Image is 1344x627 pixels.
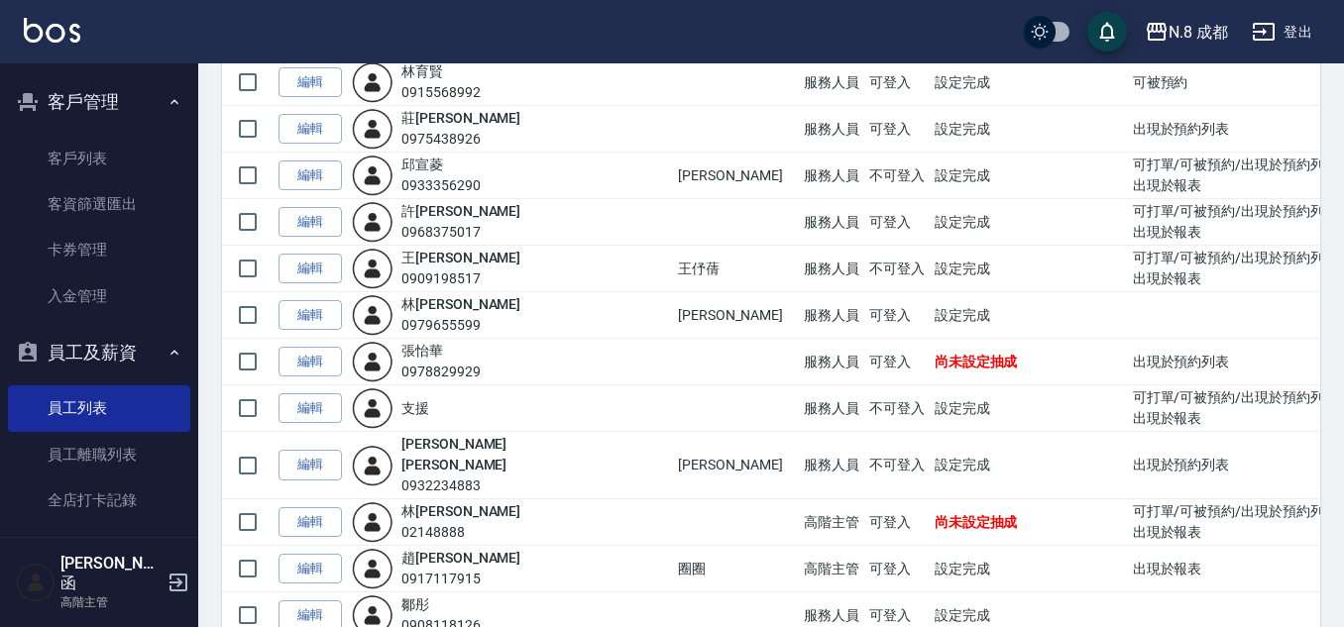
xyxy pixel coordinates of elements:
a: 林育賢 [401,63,443,79]
a: 編輯 [279,300,342,331]
img: user-login-man-human-body-mobile-person-512.png [352,155,393,196]
div: 0978829929 [401,362,481,382]
td: 設定完成 [930,106,1128,153]
td: 設定完成 [930,385,1128,432]
td: 服務人員 [799,246,864,292]
td: 服務人員 [799,432,864,499]
td: 可登入 [864,339,930,385]
td: 高階主管 [799,499,864,546]
a: 林[PERSON_NAME] [401,296,520,312]
td: [PERSON_NAME] [673,153,799,199]
td: 服務人員 [799,385,864,432]
a: 編輯 [279,114,342,145]
a: 員工離職列表 [8,432,190,477]
button: N.8 成都 [1137,12,1236,52]
a: 王[PERSON_NAME] [401,250,520,265]
a: 客資篩選匯出 [8,181,190,227]
a: 趙[PERSON_NAME] [401,550,520,566]
a: 編輯 [279,347,342,377]
td: 設定完成 [930,546,1128,592]
p: 高階主管 [60,593,162,611]
img: user-login-man-human-body-mobile-person-512.png [352,501,393,543]
a: 邱宣菱 [401,157,443,172]
img: user-login-man-human-body-mobile-person-512.png [352,445,393,486]
span: 尚未設定抽成 [935,514,1018,530]
td: 設定完成 [930,153,1128,199]
td: 設定完成 [930,199,1128,246]
div: 0979655599 [401,315,520,336]
a: 入金管理 [8,273,190,319]
td: 服務人員 [799,59,864,106]
button: 客戶管理 [8,76,190,128]
a: 編輯 [279,554,342,584]
td: 服務人員 [799,339,864,385]
h5: [PERSON_NAME]函 [60,554,162,593]
img: user-login-man-human-body-mobile-person-512.png [352,108,393,150]
td: 可登入 [864,106,930,153]
a: 全店打卡記錄 [8,477,190,523]
td: 可登入 [864,292,930,339]
a: 張怡華 [401,343,443,359]
div: 0968375017 [401,222,520,243]
div: 0933356290 [401,175,481,196]
td: 服務人員 [799,106,864,153]
img: user-login-man-human-body-mobile-person-512.png [352,387,393,429]
div: 0909198517 [401,268,520,289]
td: 高階主管 [799,546,864,592]
td: 不可登入 [864,246,930,292]
td: 設定完成 [930,59,1128,106]
button: 員工及薪資 [8,327,190,378]
button: 登出 [1244,14,1320,51]
div: 0932234883 [401,475,589,496]
a: 鄒彤 [401,596,429,612]
img: user-login-man-human-body-mobile-person-512.png [352,61,393,103]
td: 服務人員 [799,292,864,339]
td: 可登入 [864,199,930,246]
td: [PERSON_NAME] [673,432,799,499]
a: [PERSON_NAME][PERSON_NAME] [401,436,506,472]
td: 服務人員 [799,199,864,246]
a: 林[PERSON_NAME] [401,503,520,519]
td: 可登入 [864,546,930,592]
td: 不可登入 [864,153,930,199]
img: Logo [24,18,80,43]
a: 編輯 [279,160,342,191]
a: 許[PERSON_NAME] [401,203,520,219]
td: 可登入 [864,499,930,546]
img: user-login-man-human-body-mobile-person-512.png [352,294,393,336]
img: user-login-man-human-body-mobile-person-512.png [352,201,393,243]
a: 編輯 [279,393,342,424]
td: 可登入 [864,59,930,106]
a: 編輯 [279,254,342,284]
a: 客戶列表 [8,136,190,181]
td: 王伃蒨 [673,246,799,292]
img: user-login-man-human-body-mobile-person-512.png [352,341,393,382]
div: 0917117915 [401,569,520,589]
a: 莊[PERSON_NAME] [401,110,520,126]
span: 尚未設定抽成 [935,354,1018,369]
td: 不可登入 [864,432,930,499]
a: 編輯 [279,67,342,98]
button: save [1087,12,1127,52]
a: 員工列表 [8,385,190,431]
td: 設定完成 [930,432,1128,499]
div: 0975438926 [401,129,520,150]
td: 服務人員 [799,153,864,199]
div: 0915568992 [401,82,481,103]
img: user-login-man-human-body-mobile-person-512.png [352,248,393,289]
td: 不可登入 [864,385,930,432]
a: 編輯 [279,507,342,538]
img: user-login-man-human-body-mobile-person-512.png [352,548,393,589]
a: 考勤排班總表 [8,523,190,569]
div: 02148888 [401,522,520,543]
td: 設定完成 [930,292,1128,339]
a: 支援 [401,400,429,416]
a: 編輯 [279,450,342,480]
img: Person [16,563,56,602]
td: [PERSON_NAME] [673,292,799,339]
div: N.8 成都 [1169,20,1228,45]
a: 編輯 [279,207,342,238]
a: 卡券管理 [8,227,190,272]
td: 圈圈 [673,546,799,592]
td: 設定完成 [930,246,1128,292]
